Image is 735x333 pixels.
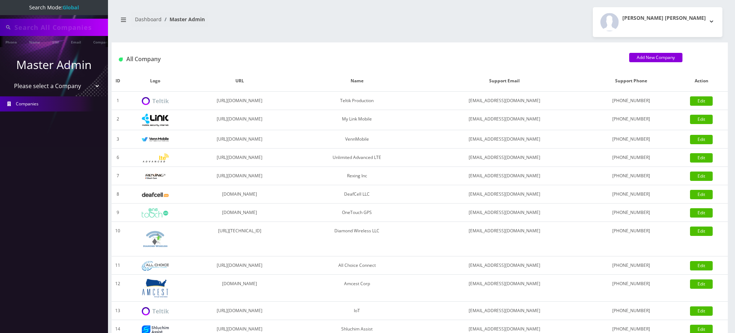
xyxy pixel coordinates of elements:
[26,36,44,47] a: Name
[293,167,421,185] td: Rexing Inc
[142,225,169,252] img: Diamond Wireless LLC
[421,149,587,167] td: [EMAIL_ADDRESS][DOMAIN_NAME]
[293,70,421,92] th: Name
[675,70,728,92] th: Action
[16,101,39,107] span: Companies
[186,149,293,167] td: [URL][DOMAIN_NAME]
[690,135,713,144] a: Edit
[421,185,587,204] td: [EMAIL_ADDRESS][DOMAIN_NAME]
[63,4,79,11] strong: Global
[421,130,587,149] td: [EMAIL_ADDRESS][DOMAIN_NAME]
[593,7,722,37] button: [PERSON_NAME] [PERSON_NAME]
[690,306,713,316] a: Edit
[690,261,713,270] a: Edit
[293,92,421,110] td: Teltik Production
[112,275,124,302] td: 12
[186,185,293,204] td: [DOMAIN_NAME]
[142,137,169,142] img: VennMobile
[587,185,675,204] td: [PHONE_NUMBER]
[629,53,682,62] a: Add New Company
[293,275,421,302] td: Amcest Corp
[142,192,169,197] img: DeafCell LLC
[67,36,85,47] a: Email
[186,130,293,149] td: [URL][DOMAIN_NAME]
[421,275,587,302] td: [EMAIL_ADDRESS][DOMAIN_NAME]
[293,302,421,320] td: IoT
[690,208,713,218] a: Edit
[142,261,169,271] img: All Choice Connect
[186,256,293,275] td: [URL][DOMAIN_NAME]
[421,167,587,185] td: [EMAIL_ADDRESS][DOMAIN_NAME]
[293,256,421,275] td: All Choice Connect
[119,56,618,63] h1: All Company
[587,110,675,130] td: [PHONE_NUMBER]
[142,154,169,163] img: Unlimited Advanced LTE
[186,110,293,130] td: [URL][DOMAIN_NAME]
[690,115,713,124] a: Edit
[117,12,414,32] nav: breadcrumb
[421,204,587,222] td: [EMAIL_ADDRESS][DOMAIN_NAME]
[186,204,293,222] td: [DOMAIN_NAME]
[587,256,675,275] td: [PHONE_NUMBER]
[135,16,162,23] a: Dashboard
[421,222,587,256] td: [EMAIL_ADDRESS][DOMAIN_NAME]
[587,149,675,167] td: [PHONE_NUMBER]
[142,278,169,298] img: Amcest Corp
[112,130,124,149] td: 3
[186,275,293,302] td: [DOMAIN_NAME]
[587,302,675,320] td: [PHONE_NUMBER]
[690,172,713,181] a: Edit
[2,36,21,47] a: Phone
[186,302,293,320] td: [URL][DOMAIN_NAME]
[690,190,713,199] a: Edit
[49,36,62,47] a: SIM
[142,97,169,105] img: Teltik Production
[293,222,421,256] td: Diamond Wireless LLC
[142,307,169,315] img: IoT
[186,92,293,110] td: [URL][DOMAIN_NAME]
[587,275,675,302] td: [PHONE_NUMBER]
[124,70,186,92] th: Logo
[162,15,205,23] li: Master Admin
[142,114,169,126] img: My Link Mobile
[690,153,713,163] a: Edit
[119,58,123,61] img: All Company
[690,279,713,289] a: Edit
[421,110,587,130] td: [EMAIL_ADDRESS][DOMAIN_NAME]
[293,149,421,167] td: Unlimited Advanced LTE
[421,256,587,275] td: [EMAIL_ADDRESS][DOMAIN_NAME]
[186,167,293,185] td: [URL][DOMAIN_NAME]
[112,222,124,256] td: 10
[90,36,114,47] a: Company
[112,92,124,110] td: 1
[587,204,675,222] td: [PHONE_NUMBER]
[587,222,675,256] td: [PHONE_NUMBER]
[622,15,706,21] h2: [PERSON_NAME] [PERSON_NAME]
[112,302,124,320] td: 13
[293,110,421,130] td: My Link Mobile
[690,96,713,106] a: Edit
[112,110,124,130] td: 2
[112,149,124,167] td: 6
[29,4,79,11] span: Search Mode:
[587,92,675,110] td: [PHONE_NUMBER]
[142,173,169,180] img: Rexing Inc
[587,167,675,185] td: [PHONE_NUMBER]
[421,92,587,110] td: [EMAIL_ADDRESS][DOMAIN_NAME]
[421,302,587,320] td: [EMAIL_ADDRESS][DOMAIN_NAME]
[587,70,675,92] th: Support Phone
[293,130,421,149] td: VennMobile
[293,204,421,222] td: OneTouch GPS
[142,208,169,218] img: OneTouch GPS
[690,227,713,236] a: Edit
[186,70,293,92] th: URL
[421,70,587,92] th: Support Email
[112,185,124,204] td: 8
[293,185,421,204] td: DeafCell LLC
[112,167,124,185] td: 7
[112,70,124,92] th: ID
[14,20,106,34] input: Search All Companies
[587,130,675,149] td: [PHONE_NUMBER]
[112,204,124,222] td: 9
[186,222,293,256] td: [URL][TECHNICAL_ID]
